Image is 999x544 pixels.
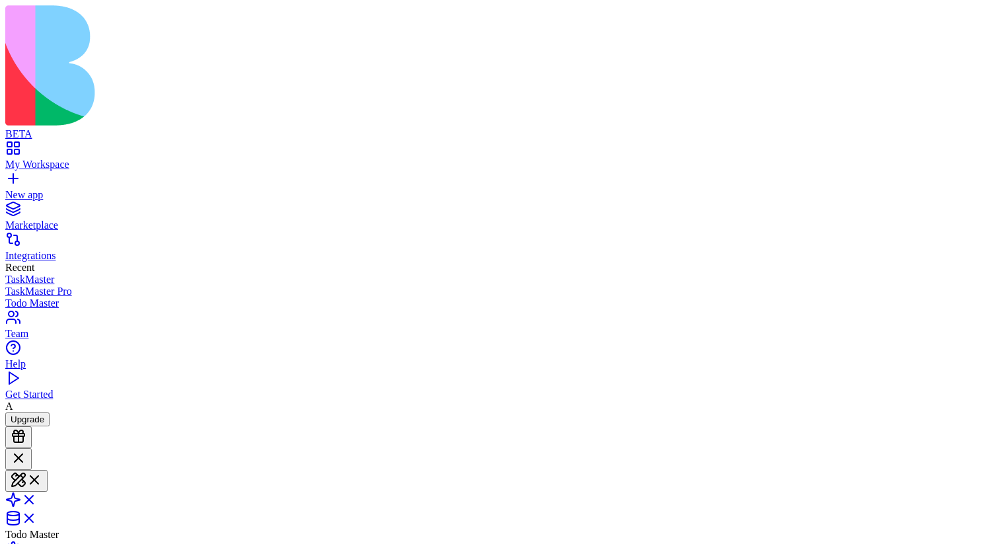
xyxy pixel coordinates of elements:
span: Todo Master [5,529,59,540]
a: New app [5,177,994,201]
div: Get Started [5,389,994,401]
a: Help [5,346,994,370]
a: TaskMaster Pro [5,286,994,297]
span: Recent [5,262,34,273]
a: My Workspace [5,147,994,171]
a: Team [5,316,994,340]
a: BETA [5,116,994,140]
div: Marketplace [5,219,994,231]
div: New app [5,189,994,201]
span: A [5,401,13,412]
a: Integrations [5,238,994,262]
button: Upgrade [5,412,50,426]
div: My Workspace [5,159,994,171]
div: Help [5,358,994,370]
div: Team [5,328,994,340]
a: Todo Master [5,297,994,309]
a: Marketplace [5,208,994,231]
a: Get Started [5,377,994,401]
img: logo [5,5,536,126]
a: Upgrade [5,413,50,424]
div: Integrations [5,250,994,262]
div: BETA [5,128,994,140]
a: TaskMaster [5,274,994,286]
